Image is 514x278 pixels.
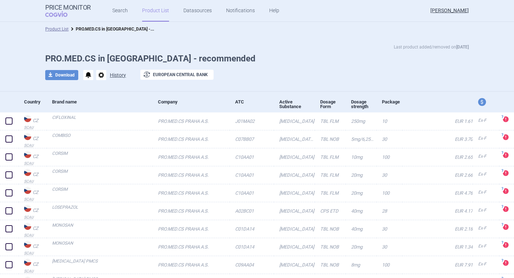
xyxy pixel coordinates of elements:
a: PRO.MED.CS PRAHA A.S. [153,112,230,130]
a: EUR 7.91 [402,256,473,274]
a: TBL FLM [315,184,346,202]
a: A02BC01 [230,202,274,220]
a: CZCZSCAU [19,222,47,237]
a: EUR 4.76 [402,184,473,202]
a: ? [503,170,511,176]
a: CZCZSCAU [19,132,47,147]
h1: PRO.MED.CS in [GEOGRAPHIC_DATA] - recommended [45,54,469,64]
a: [MEDICAL_DATA] [274,256,315,274]
a: 100 [377,256,402,274]
abbr: SCAU — List of reimbursed medicinal products published by the State Institute for Drug Control, C... [24,144,47,147]
div: Package [382,93,402,111]
span: ? [500,133,504,137]
a: 28 [377,202,402,220]
a: ? [503,152,511,158]
a: [MEDICAL_DATA] [274,184,315,202]
img: Czech Republic [24,205,31,212]
span: Ex-factory price [478,208,486,213]
a: PRO.MED.CS PRAHA A.S. [153,202,230,220]
span: ? [500,187,504,191]
a: TBL FLM [315,166,346,184]
div: Country [24,93,47,111]
a: TBL FLM [315,112,346,130]
a: EUR 1.34 [402,238,473,256]
a: MONOSAN [52,222,153,235]
a: EUR 4.17 [402,202,473,220]
a: Ex-F [473,133,499,144]
a: 20MG [346,238,377,256]
abbr: SCAU — List of reimbursed medicinal products published by the State Institute for Drug Control, C... [24,269,47,273]
a: [MEDICAL_DATA] [274,238,315,256]
img: Czech Republic [24,187,31,194]
a: PRO.MED.CS PRAHA A.S. [153,220,230,238]
a: 30 [377,220,402,238]
span: ? [500,223,504,227]
a: 20MG [346,166,377,184]
div: Dosage Form [320,93,346,115]
li: PRO.MED.CS in Europe - recommended [69,26,155,33]
a: Ex-F [473,259,499,270]
a: TBL NOB [315,256,346,274]
span: Ex-factory price [478,172,486,177]
a: 40MG [346,220,377,238]
a: PRO.MED.CS PRAHA A.S. [153,184,230,202]
a: PRO.MED.CS PRAHA A.S. [153,130,230,148]
a: C10AA01 [230,166,274,184]
a: Ex-F [473,187,499,198]
a: CIFLOXINAL [52,114,153,127]
a: EUR 2.18 [402,220,473,238]
a: 5MG/6,25MG [346,130,377,148]
a: C01DA14 [230,220,274,238]
a: Ex-F [473,169,499,180]
span: Ex-factory price [478,226,486,231]
a: C01DA14 [230,238,274,256]
a: 10MG [346,148,377,166]
abbr: SCAU — List of reimbursed medicinal products published by the State Institute for Drug Control, C... [24,180,47,183]
a: TBL FLM [315,148,346,166]
div: Active Substance [279,93,315,115]
abbr: SCAU — List of reimbursed medicinal products published by the State Institute for Drug Control, C... [24,216,47,219]
a: EUR 2.65 [402,148,473,166]
a: ? [503,134,511,140]
span: ? [500,151,504,155]
a: C07BB07 [230,130,274,148]
abbr: SCAU — List of reimbursed medicinal products published by the State Institute for Drug Control, C... [24,233,47,237]
a: MONOSAN [52,240,153,253]
span: ? [500,115,504,119]
a: CZCZSCAU [19,204,47,219]
a: 30 [377,130,402,148]
a: 30 [377,166,402,184]
a: 40MG [346,202,377,220]
a: 100 [377,184,402,202]
a: CORSIM [52,150,153,163]
strong: PRO.MED.CS in [GEOGRAPHIC_DATA] - recommended [76,25,179,32]
img: Czech Republic [24,223,31,230]
a: 20MG [346,184,377,202]
a: C10AA01 [230,148,274,166]
span: COGVIO [45,11,78,17]
div: Brand name [52,93,153,111]
a: ? [503,206,511,212]
a: ? [503,116,511,122]
a: CZCZSCAU [19,114,47,129]
abbr: SCAU — List of reimbursed medicinal products published by the State Institute for Drug Control, C... [24,162,47,165]
img: Czech Republic [24,151,31,158]
img: Czech Republic [24,133,31,140]
li: Product List [45,26,69,33]
a: 30 [377,238,402,256]
a: Ex-F [473,205,499,216]
a: C09AA04 [230,256,274,274]
a: ? [503,188,511,194]
strong: Price Monitor [45,4,91,11]
a: Ex-F [473,115,499,126]
a: CZCZSCAU [19,240,47,255]
div: ATC [235,93,274,111]
a: EUR 3.70 [402,130,473,148]
a: ? [503,224,511,230]
abbr: SCAU — List of reimbursed medicinal products published by the State Institute for Drug Control, C... [24,251,47,255]
a: [MEDICAL_DATA] [274,202,315,220]
a: J01MA02 [230,112,274,130]
a: Ex-F [473,241,499,252]
span: ? [500,205,504,209]
a: Price MonitorCOGVIO [45,4,91,18]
